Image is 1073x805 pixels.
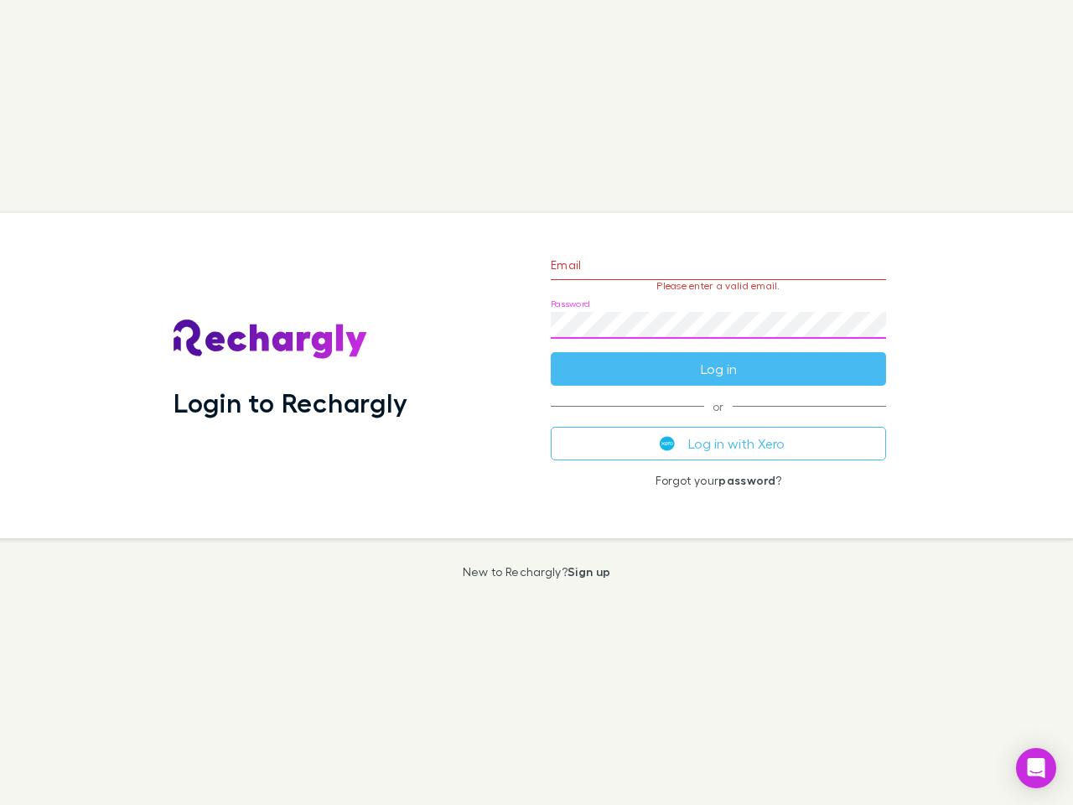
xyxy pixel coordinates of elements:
[463,565,611,579] p: New to Rechargly?
[551,474,886,487] p: Forgot your ?
[174,387,407,418] h1: Login to Rechargly
[568,564,610,579] a: Sign up
[551,298,590,310] label: Password
[551,280,886,292] p: Please enter a valid email.
[1016,748,1056,788] div: Open Intercom Messenger
[551,352,886,386] button: Log in
[718,473,775,487] a: password
[660,436,675,451] img: Xero's logo
[174,319,368,360] img: Rechargly's Logo
[551,427,886,460] button: Log in with Xero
